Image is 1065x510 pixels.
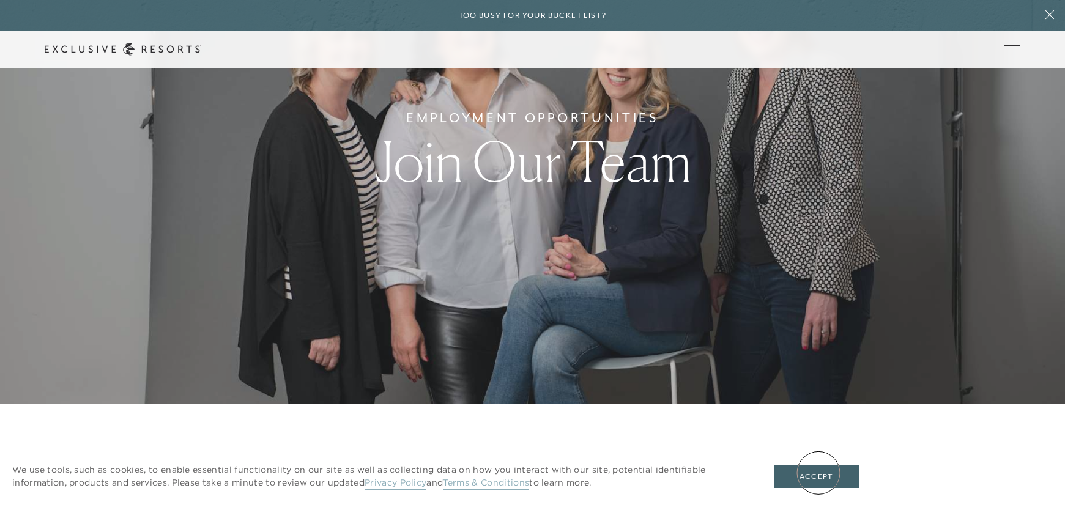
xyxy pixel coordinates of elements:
[459,10,607,21] h6: Too busy for your bucket list?
[774,465,859,488] button: Accept
[443,477,529,490] a: Terms & Conditions
[406,108,659,128] h6: Employment Opportunities
[365,477,426,490] a: Privacy Policy
[12,464,749,489] p: We use tools, such as cookies, to enable essential functionality on our site as well as collectin...
[1004,45,1020,54] button: Open navigation
[374,134,691,189] h1: Join Our Team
